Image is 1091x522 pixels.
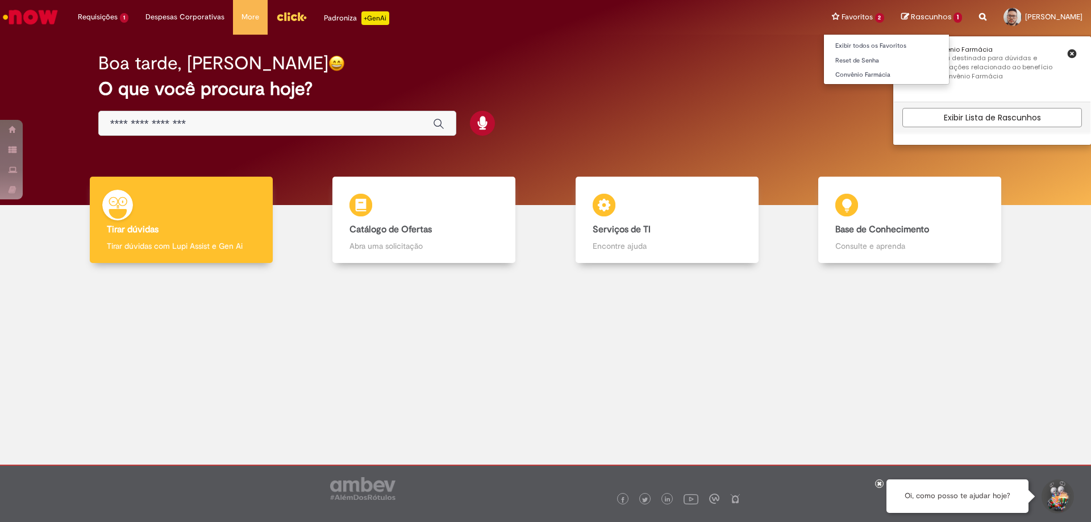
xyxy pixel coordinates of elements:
img: ServiceNow [1,6,60,28]
img: logo_footer_youtube.png [684,491,698,506]
b: Tirar dúvidas [107,224,159,235]
img: happy-face.png [328,55,345,72]
p: Encontre ajuda [593,240,742,252]
a: Convênio Farmácia [902,45,1062,87]
img: logo_footer_facebook.png [620,497,626,503]
a: Tirar dúvidas Tirar dúvidas com Lupi Assist e Gen Ai [60,177,303,264]
span: Requisições [78,11,118,23]
span: 1 [120,13,128,23]
a: Reset de Senha [824,55,950,67]
b: Catálogo de Ofertas [349,224,432,235]
img: logo_footer_ambev_rotulo_gray.png [330,477,395,500]
button: Iniciar Conversa de Suporte [1040,479,1074,513]
p: Consulte e aprenda [835,240,984,252]
span: Favoritos [842,11,873,23]
img: logo_footer_twitter.png [642,497,648,503]
span: Despesas Corporativas [145,11,224,23]
ul: Favoritos [823,34,950,85]
span: 1 [953,12,962,23]
div: Padroniza [324,11,389,25]
div: Oi, como posso te ajudar hoje? [886,479,1028,513]
span: 2 [875,13,885,23]
b: Serviços de TI [593,224,651,235]
img: logo_footer_workplace.png [709,494,719,504]
p: Tirar dúvidas com Lupi Assist e Gen Ai [107,240,256,252]
img: click_logo_yellow_360x200.png [276,8,307,25]
a: Rascunhos [901,12,962,23]
a: Serviços de TI Encontre ajuda [545,177,789,264]
a: Exibir todos os Favoritos [824,40,950,52]
b: Base de Conhecimento [835,224,929,235]
span: Rascunhos [911,11,952,22]
img: logo_footer_naosei.png [730,494,740,504]
p: +GenAi [361,11,389,25]
a: Base de Conhecimento Consulte e aprenda [789,177,1032,264]
img: logo_footer_linkedin.png [665,496,671,503]
span: More [241,11,259,23]
div: Convênio Farmácia [930,45,1062,55]
a: Convênio Farmácia [824,69,950,81]
a: Catálogo de Ofertas Abra uma solicitação [303,177,546,264]
h2: Boa tarde, [PERSON_NAME] [98,53,328,73]
a: Exibir Lista de Rascunhos [902,108,1082,127]
span: [PERSON_NAME] [1025,12,1082,22]
h2: O que você procura hoje? [98,79,993,99]
p: Abra uma solicitação [349,240,498,252]
p: Oferta destinada para dúvidas e solicitações relacionado ao benefício de Convênio Farmácia [930,54,1062,81]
